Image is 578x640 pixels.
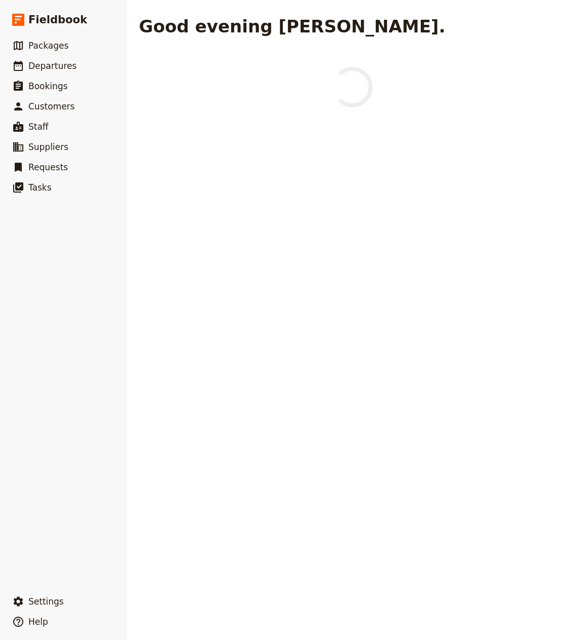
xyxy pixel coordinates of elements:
[28,41,68,51] span: Packages
[28,101,75,111] span: Customers
[28,122,49,132] span: Staff
[28,617,48,627] span: Help
[28,142,68,152] span: Suppliers
[139,16,445,36] h1: Good evening [PERSON_NAME].
[28,12,87,27] span: Fieldbook
[28,182,52,193] span: Tasks
[28,162,68,172] span: Requests
[28,81,67,91] span: Bookings
[28,61,77,71] span: Departures
[28,596,64,607] span: Settings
